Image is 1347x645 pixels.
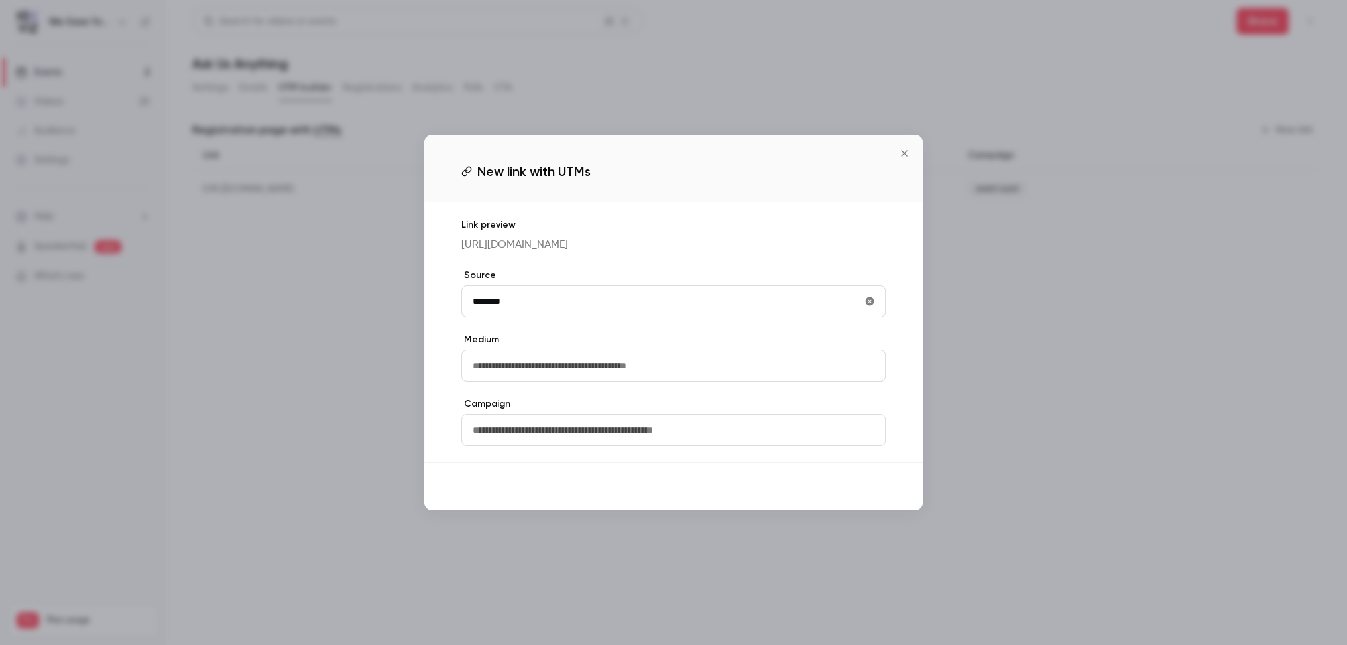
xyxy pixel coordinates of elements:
[859,291,880,312] button: utmSource
[461,218,886,232] p: Link preview
[891,140,917,167] button: Close
[461,397,886,411] label: Campaign
[477,161,591,181] span: New link with UTMs
[461,333,886,346] label: Medium
[461,237,886,253] p: [URL][DOMAIN_NAME]
[838,473,886,500] button: Save
[461,269,886,282] label: Source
